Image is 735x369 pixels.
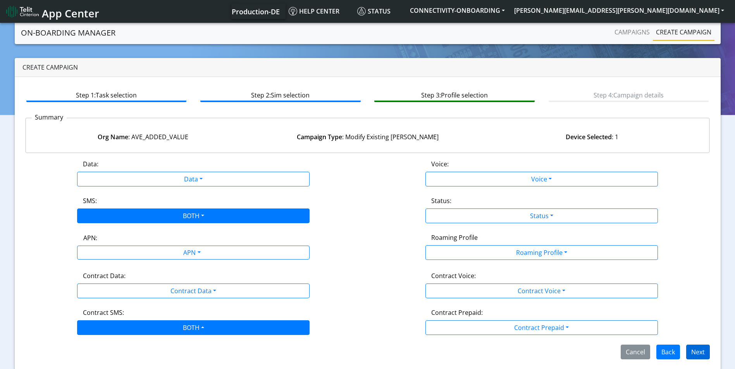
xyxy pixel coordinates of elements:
[653,24,714,40] a: Create campaign
[549,87,709,102] btn: Step 4: Campaign details
[431,196,451,205] label: Status:
[425,172,658,186] button: Voice
[425,245,658,260] button: Roaming Profile
[357,7,366,15] img: status.svg
[286,3,354,19] a: Help center
[231,3,279,19] a: Your current platform instance
[77,208,310,223] button: BOTH
[15,58,721,77] div: Create campaign
[611,24,653,40] a: Campaigns
[425,320,658,335] button: Contract Prepaid
[289,7,297,15] img: knowledge.svg
[431,233,478,242] label: Roaming Profile
[354,3,405,19] a: Status
[6,5,39,18] img: logo-telit-cinterion-gw-new.png
[83,196,97,205] label: SMS:
[480,132,704,142] div: : 1
[77,172,310,186] button: Data
[77,284,310,298] button: Contract Data
[77,320,310,335] button: BOTH
[255,132,480,142] div: : Modify Existing [PERSON_NAME]
[42,6,99,20] span: App Center
[83,233,97,243] label: APN:
[31,132,255,142] div: : AVE_ADDED_VALUE
[32,113,67,122] p: Summary
[69,246,314,261] div: APN
[26,87,186,102] btn: Step 1: Task selection
[357,7,391,15] span: Status
[289,7,339,15] span: Help center
[83,271,126,280] label: Contract Data:
[425,284,658,298] button: Contract Voice
[98,133,128,141] strong: Org Name
[83,159,98,169] label: Data:
[374,87,534,102] btn: Step 3: Profile selection
[232,7,280,16] span: Production-DE
[405,3,510,17] button: CONNECTIVITY-ONBOARDING
[686,345,710,359] button: Next
[6,3,98,20] a: App Center
[621,345,650,359] button: Cancel
[656,345,680,359] button: Back
[431,308,483,317] label: Contract Prepaid:
[566,133,612,141] strong: Device Selected
[510,3,729,17] button: [PERSON_NAME][EMAIL_ADDRESS][PERSON_NAME][DOMAIN_NAME]
[21,25,115,41] a: On-Boarding Manager
[431,159,449,169] label: Voice:
[83,308,124,317] label: Contract SMS:
[425,208,658,223] button: Status
[431,271,476,280] label: Contract Voice:
[200,87,360,102] btn: Step 2: Sim selection
[297,133,342,141] strong: Campaign Type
